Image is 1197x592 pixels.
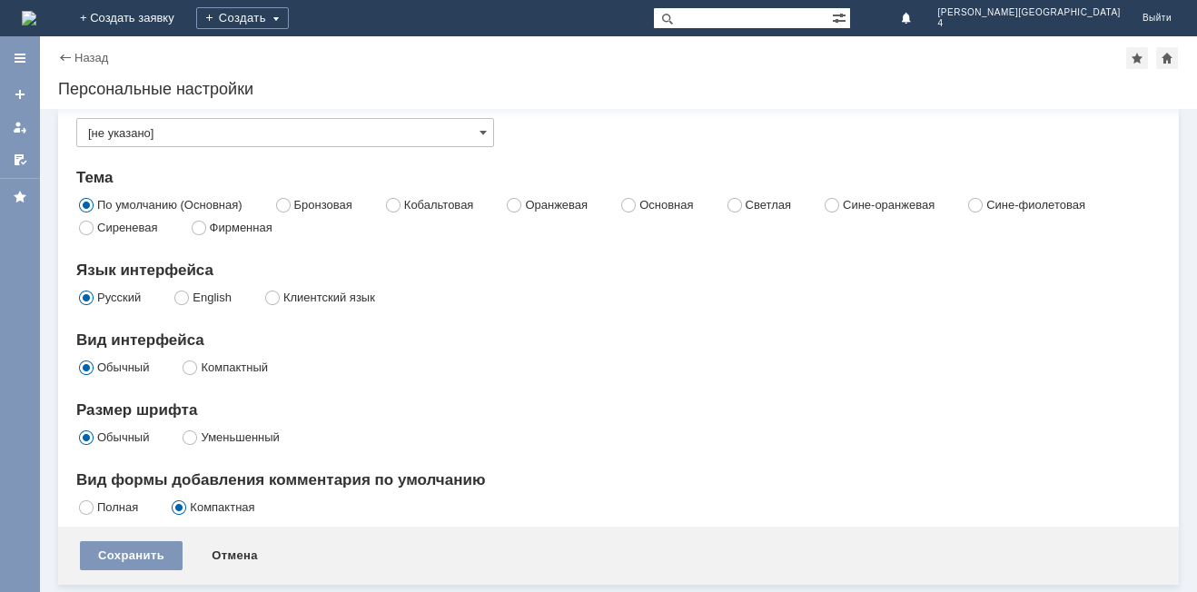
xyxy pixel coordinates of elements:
[76,169,114,186] span: Тема
[5,80,35,109] a: Создать заявку
[639,198,693,212] label: Основная
[97,430,149,444] label: Обычный
[97,500,138,514] label: Полная
[97,360,149,374] label: Обычный
[5,145,35,174] a: Мои согласования
[97,221,158,234] label: Сиреневая
[843,198,935,212] label: Сине-оранжевая
[76,331,204,349] span: Вид интерфейса
[196,7,289,29] div: Создать
[190,500,254,514] label: Компактная
[525,198,588,212] label: Оранжевая
[1126,47,1148,69] div: Добавить в избранное
[201,430,279,444] label: Уменьшенный
[22,11,36,25] img: logo
[938,18,1121,29] span: 4
[97,291,141,304] label: Русский
[97,198,242,212] label: По умолчанию (Основная)
[404,198,474,212] label: Кобальтовая
[76,471,485,488] span: Вид формы добавления комментария по умолчанию
[74,51,108,64] a: Назад
[746,198,791,212] label: Светлая
[283,291,375,304] label: Клиентский язык
[938,7,1121,18] span: [PERSON_NAME][GEOGRAPHIC_DATA]
[210,221,272,234] label: Фирменная
[986,198,1085,212] label: Сине-фиолетовая
[5,113,35,142] a: Мои заявки
[1156,47,1178,69] div: Сделать домашней страницей
[193,291,232,304] label: English
[58,80,1179,98] div: Персональные настройки
[294,198,352,212] label: Бронзовая
[201,360,268,374] label: Компактный
[76,401,197,419] span: Размер шрифта
[832,8,850,25] span: Расширенный поиск
[76,261,213,279] span: Язык интерфейса
[22,11,36,25] a: Перейти на домашнюю страницу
